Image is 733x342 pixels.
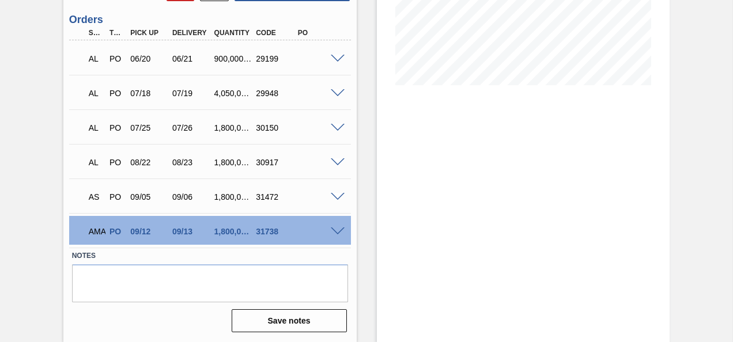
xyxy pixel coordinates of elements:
[169,29,214,37] div: Delivery
[107,158,126,167] div: Purchase order
[127,54,172,63] div: 06/20/2025
[169,192,214,202] div: 09/06/2025
[232,309,347,332] button: Save notes
[169,89,214,98] div: 07/19/2025
[169,123,214,132] div: 07/26/2025
[107,54,126,63] div: Purchase order
[211,123,256,132] div: 1,800,000.000
[107,89,126,98] div: Purchase order
[211,192,256,202] div: 1,800,000.000
[211,227,256,236] div: 1,800,000.000
[211,89,256,98] div: 4,050,000.000
[211,54,256,63] div: 900,000.000
[69,14,351,26] h3: Orders
[127,29,172,37] div: Pick up
[89,89,103,98] p: AL
[253,227,298,236] div: 31738
[89,54,103,63] p: AL
[127,158,172,167] div: 08/22/2025
[127,89,172,98] div: 07/18/2025
[253,123,298,132] div: 30150
[253,192,298,202] div: 31472
[107,123,126,132] div: Purchase order
[253,158,298,167] div: 30917
[295,29,340,37] div: PO
[127,123,172,132] div: 07/25/2025
[89,192,103,202] p: AS
[107,227,126,236] div: Purchase order
[86,219,105,244] div: Awaiting Manager Approval
[253,29,298,37] div: Code
[127,192,172,202] div: 09/05/2025
[86,115,105,140] div: Awaiting Load Composition
[107,29,126,37] div: Type
[127,227,172,236] div: 09/12/2025
[86,29,105,37] div: Step
[86,184,105,210] div: Waiting for PO SAP
[169,54,214,63] div: 06/21/2025
[169,227,214,236] div: 09/13/2025
[86,150,105,175] div: Awaiting Load Composition
[107,192,126,202] div: Purchase order
[89,158,103,167] p: AL
[86,81,105,106] div: Awaiting Load Composition
[72,248,348,264] label: Notes
[89,227,103,236] p: AMA
[253,89,298,98] div: 29948
[89,123,103,132] p: AL
[253,54,298,63] div: 29199
[169,158,214,167] div: 08/23/2025
[86,46,105,71] div: Awaiting Load Composition
[211,29,256,37] div: Quantity
[211,158,256,167] div: 1,800,000.000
